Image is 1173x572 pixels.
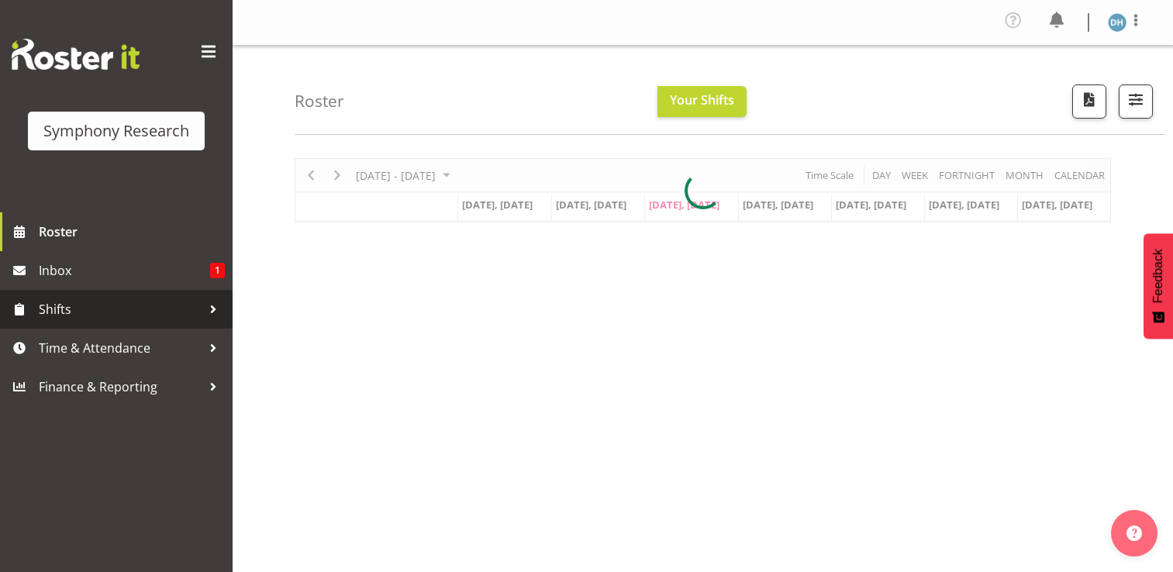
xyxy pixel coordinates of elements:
span: Finance & Reporting [39,375,202,398]
img: help-xxl-2.png [1126,525,1142,541]
img: Rosterit website logo [12,39,140,70]
button: Filter Shifts [1119,84,1153,119]
img: deborah-hull-brown2052.jpg [1108,13,1126,32]
h4: Roster [295,92,344,110]
span: Inbox [39,259,210,282]
span: Time & Attendance [39,336,202,360]
span: Your Shifts [670,91,734,109]
span: Roster [39,220,225,243]
button: Feedback - Show survey [1144,233,1173,339]
span: Feedback [1151,249,1165,303]
span: 1 [210,263,225,278]
button: Download a PDF of the roster according to the set date range. [1072,84,1106,119]
div: Symphony Research [43,119,189,143]
button: Your Shifts [657,86,747,117]
span: Shifts [39,298,202,321]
